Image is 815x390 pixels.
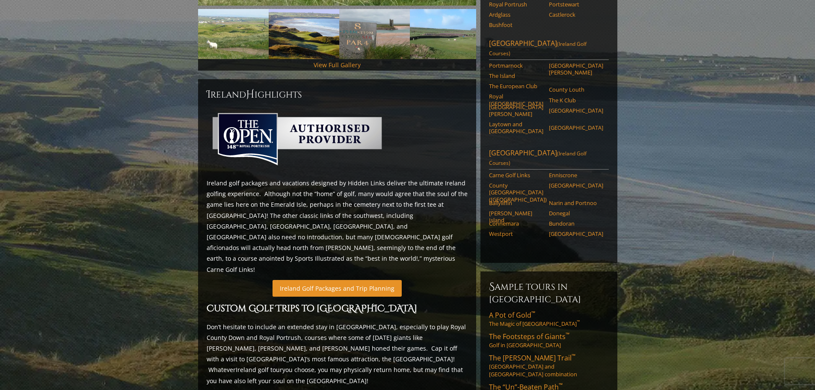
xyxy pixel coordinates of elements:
[489,39,609,60] a: [GEOGRAPHIC_DATA](Ireland Golf Courses)
[489,199,543,206] a: Ballyliffin
[489,62,543,69] a: Portmarnock
[566,331,569,338] sup: ™
[489,332,609,349] a: The Footsteps of Giants™Golf in [GEOGRAPHIC_DATA]
[549,220,603,227] a: Bundoran
[246,88,255,101] span: H
[549,230,603,237] a: [GEOGRAPHIC_DATA]
[549,210,603,217] a: Donegal
[489,83,543,89] a: The European Club
[207,178,468,275] p: Ireland golf packages and vacations designed by Hidden Links deliver the ultimate Ireland golfing...
[549,11,603,18] a: Castlerock
[489,332,569,341] span: The Footsteps of Giants
[572,352,575,360] sup: ™
[549,172,603,179] a: Enniscrone
[489,1,543,8] a: Royal Portrush
[489,310,535,320] span: A Pot of Gold
[207,302,468,316] h2: Custom Golf Trips to [GEOGRAPHIC_DATA]
[207,88,468,101] h2: Ireland ighlights
[489,220,543,227] a: Connemara
[549,62,603,76] a: [GEOGRAPHIC_DATA][PERSON_NAME]
[489,230,543,237] a: Westport
[489,353,575,363] span: The [PERSON_NAME] Trail
[489,210,543,224] a: [PERSON_NAME] Island
[549,107,603,114] a: [GEOGRAPHIC_DATA]
[489,280,609,305] h6: Sample Tours in [GEOGRAPHIC_DATA]
[549,199,603,206] a: Narin and Portnoo
[549,1,603,8] a: Portstewart
[489,72,543,79] a: The Island
[489,148,609,170] a: [GEOGRAPHIC_DATA](Ireland Golf Courses)
[207,322,468,386] p: Don’t hesitate to include an extended stay in [GEOGRAPHIC_DATA], especially to play Royal County ...
[489,93,543,107] a: Royal [GEOGRAPHIC_DATA]
[273,280,402,297] a: Ireland Golf Packages and Trip Planning
[489,121,543,135] a: Laytown and [GEOGRAPHIC_DATA]
[489,172,543,179] a: Carne Golf Links
[489,40,587,57] span: (Ireland Golf Courses)
[489,150,587,167] span: (Ireland Golf Courses)
[549,86,603,93] a: County Louth
[489,21,543,28] a: Bushfoot
[489,182,543,203] a: County [GEOGRAPHIC_DATA] ([GEOGRAPHIC_DATA])
[577,319,580,325] sup: ™
[314,61,361,69] a: View Full Gallery
[549,182,603,189] a: [GEOGRAPHIC_DATA]
[489,353,609,378] a: The [PERSON_NAME] Trail™[GEOGRAPHIC_DATA] and [GEOGRAPHIC_DATA] combination
[531,310,535,317] sup: ™
[489,310,609,327] a: A Pot of Gold™The Magic of [GEOGRAPHIC_DATA]™
[559,381,563,389] sup: ™
[489,104,543,118] a: [GEOGRAPHIC_DATA][PERSON_NAME]
[549,97,603,104] a: The K Club
[489,11,543,18] a: Ardglass
[549,124,603,131] a: [GEOGRAPHIC_DATA]
[236,366,282,374] a: Ireland golf tour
